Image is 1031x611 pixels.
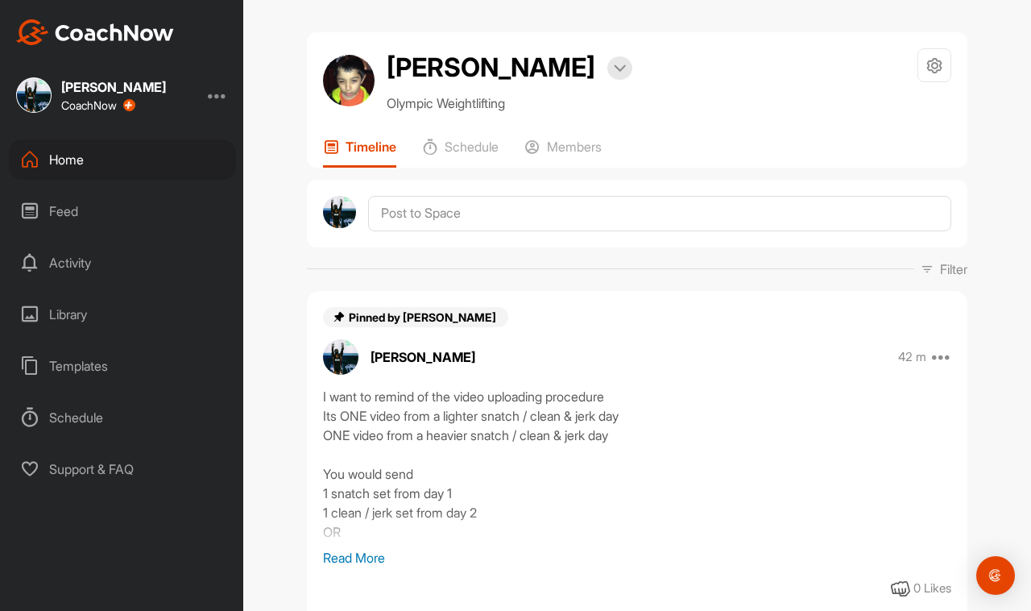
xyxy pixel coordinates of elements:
p: Read More [323,548,951,567]
img: square_bbf18832a8e853abb003d0da2e2b2533.jpg [16,77,52,113]
img: pin [333,310,346,323]
p: Members [547,139,602,155]
div: [PERSON_NAME] [61,81,166,94]
div: CoachNow [61,99,135,112]
img: avatar [323,196,356,229]
div: Schedule [9,397,236,438]
p: [PERSON_NAME] [371,347,475,367]
div: Home [9,139,236,180]
p: Olympic Weightlifting [387,94,632,113]
div: Activity [9,243,236,283]
div: I want to remind of the video uploading procedure Its ONE video from a lighter snatch / clean & j... [323,387,951,548]
img: avatar [323,339,358,375]
div: Templates [9,346,236,386]
p: Schedule [445,139,499,155]
p: Timeline [346,139,396,155]
div: Library [9,294,236,335]
div: Feed [9,191,236,231]
div: Support & FAQ [9,449,236,489]
img: CoachNow [16,19,174,45]
img: arrow-down [614,64,626,73]
div: Open Intercom Messenger [976,556,1015,595]
h2: [PERSON_NAME] [387,48,595,87]
p: 42 m [898,349,926,365]
div: 0 Likes [913,580,951,598]
p: Filter [940,260,967,279]
img: avatar [323,55,375,106]
span: Pinned by [PERSON_NAME] [349,310,499,324]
